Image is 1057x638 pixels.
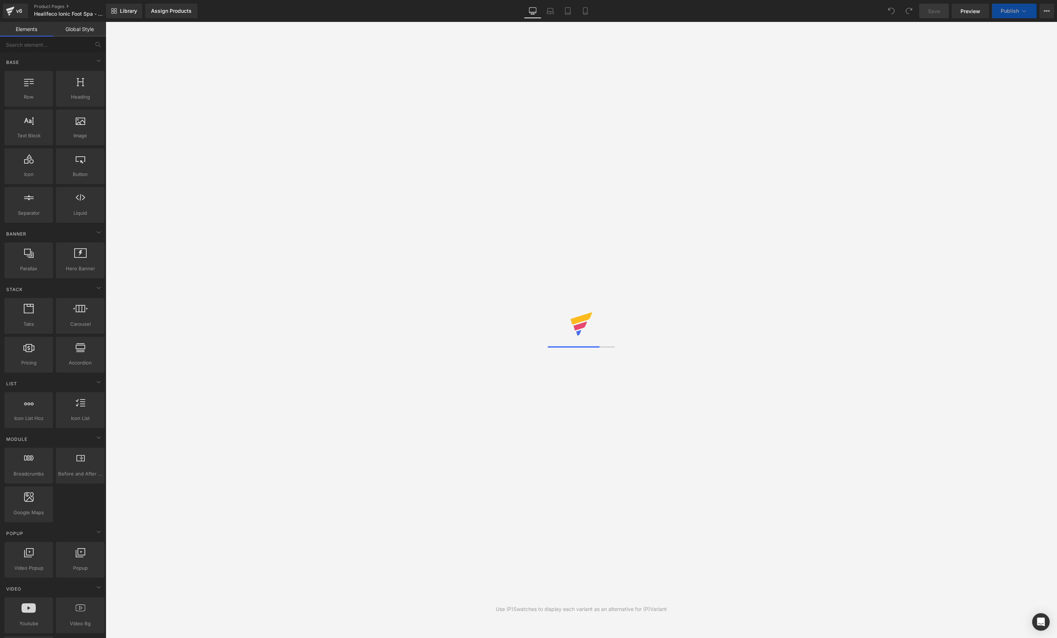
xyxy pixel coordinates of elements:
[524,4,541,18] a: Desktop
[34,4,118,9] a: Product Pages
[58,171,102,178] span: Button
[577,4,594,18] a: Mobile
[3,4,28,18] a: v6
[541,4,559,18] a: Laptop
[58,414,102,422] span: Icon List
[120,8,137,14] span: Library
[1039,4,1054,18] button: More
[7,359,51,367] span: Pricing
[58,620,102,627] span: Video Bg
[7,509,51,516] span: Google Maps
[559,4,577,18] a: Tablet
[5,585,22,592] span: Video
[5,436,28,443] span: Module
[58,209,102,217] span: Liquid
[5,286,23,293] span: Stack
[902,4,916,18] button: Redo
[7,265,51,272] span: Parallax
[7,470,51,478] span: Breadcrumbs
[928,7,940,15] span: Save
[58,132,102,140] span: Image
[58,470,102,478] span: Before and After Images
[7,564,51,572] span: Video Popup
[1032,613,1050,631] div: Open Intercom Messenger
[952,4,989,18] a: Preview
[58,564,102,572] span: Popup
[960,7,980,15] span: Preview
[58,320,102,328] span: Carousel
[34,11,104,17] span: Healifeco Ionic Foot Spa - numod test
[1001,8,1019,14] span: Publish
[58,93,102,101] span: Heading
[7,209,51,217] span: Separator
[5,230,27,237] span: Banner
[7,171,51,178] span: Icon
[5,380,18,387] span: List
[5,59,20,66] span: Base
[151,8,192,14] div: Assign Products
[106,4,142,18] a: New Library
[7,93,51,101] span: Row
[58,265,102,272] span: Hero Banner
[15,6,24,16] div: v6
[884,4,899,18] button: Undo
[5,530,24,537] span: Popup
[58,359,102,367] span: Accordion
[7,320,51,328] span: Tabs
[496,605,667,613] div: Use (P)Swatches to display each variant as an alternative for (P)Variant
[992,4,1037,18] button: Publish
[7,414,51,422] span: Icon List Hoz
[53,22,106,37] a: Global Style
[7,132,51,140] span: Text Block
[7,620,51,627] span: Youtube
